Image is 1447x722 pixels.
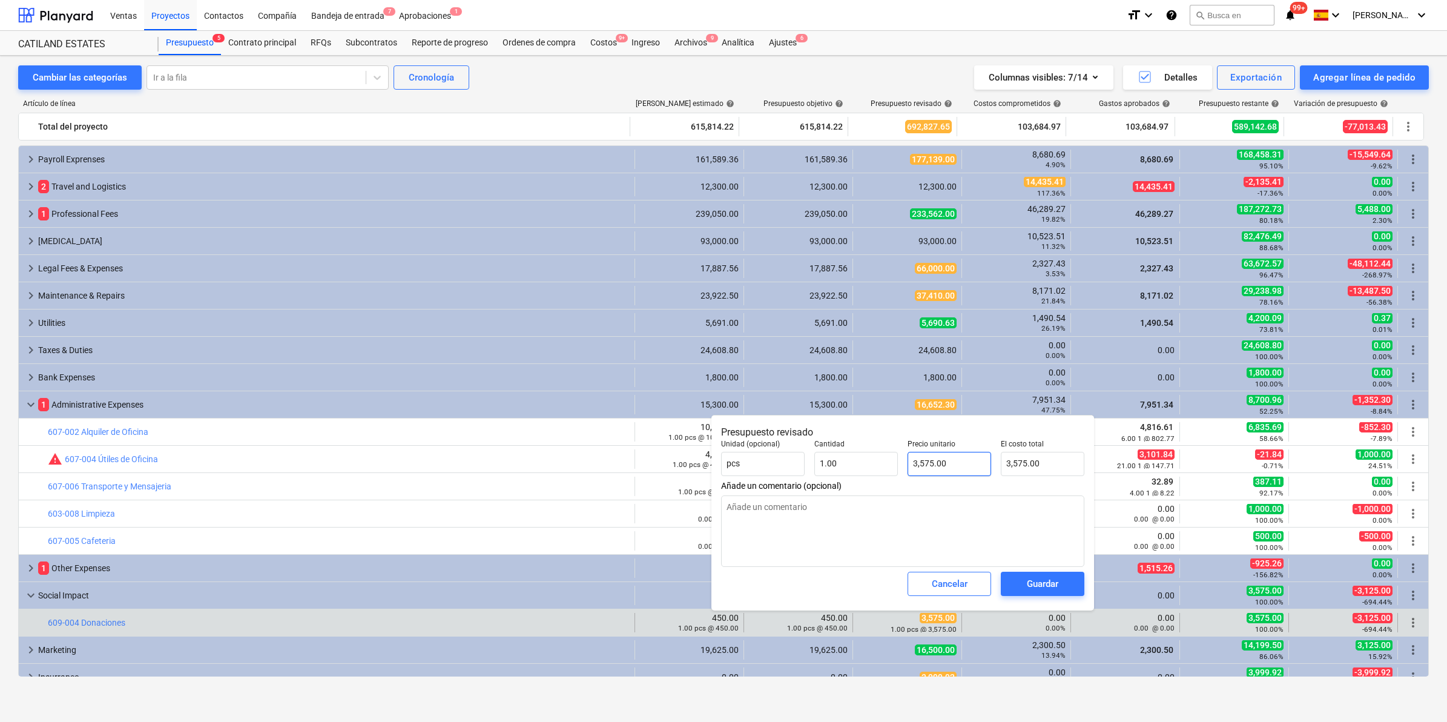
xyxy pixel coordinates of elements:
[48,618,125,628] a: 609-004 Donaciones
[640,154,739,164] div: 161,589.36
[640,400,739,409] div: 15,300.00
[24,643,38,657] span: keyboard_arrow_right
[1217,65,1295,90] button: Exportación
[1037,189,1066,197] small: 117.36%
[1313,70,1416,85] div: Agregar línea de pedido
[48,536,116,546] a: 607-005 Cafeteria
[640,263,739,273] div: 17,887.56
[1247,394,1284,405] span: 8,700.96
[673,449,739,469] div: 4,080.00
[1076,531,1175,551] div: 0.00
[1300,65,1429,90] button: Agregar línea de pedido
[640,209,739,219] div: 239,050.00
[1372,176,1393,187] span: 0.00
[762,31,804,55] div: Ajustes
[1372,313,1393,323] span: 0.37
[967,204,1066,224] div: 46,289.27
[1134,209,1175,219] span: 46,289.27
[749,373,848,382] div: 1,800.00
[749,400,848,409] div: 15,300.00
[1046,351,1066,360] small: 0.00%
[38,231,630,251] div: [MEDICAL_DATA]
[1366,298,1393,306] small: -56.38%
[920,317,957,328] span: 5,690.63
[1195,10,1205,20] span: search
[1353,503,1393,514] span: -1,000.00
[941,99,952,108] span: help
[394,65,469,90] button: Cronología
[48,452,62,466] span: Los costos asociados exceden el presupuesto revisado
[1242,258,1284,269] span: 63,672.57
[858,373,957,382] div: 1,800.00
[668,422,739,442] div: 10,800.00
[159,31,221,55] div: Presupuesto
[714,31,762,55] div: Analítica
[706,34,718,42] span: 9
[1372,340,1393,351] span: 0.00
[1377,99,1388,108] span: help
[18,38,144,51] div: CATILAND ESTATES
[723,99,734,108] span: help
[763,99,843,108] div: Presupuesto objetivo
[1373,380,1393,388] small: 0.00%
[678,477,739,496] div: 420.00
[910,154,957,165] span: 177,139.00
[1290,2,1308,14] span: 99+
[1121,434,1175,443] small: 6.00 1 @ 802.77
[1138,70,1198,85] div: Detalles
[858,236,957,246] div: 93,000.00
[1046,270,1066,278] small: 3.53%
[1406,588,1420,603] span: Mas acciones
[1247,503,1284,514] span: 1,000.00
[1406,343,1420,357] span: Mas acciones
[1356,449,1393,460] span: 1,000.00
[1259,243,1284,252] small: 88.68%
[38,586,630,605] div: Social Impact
[744,117,843,136] div: 615,814.22
[932,576,967,592] div: Cancelar
[1294,99,1388,108] div: Variación de presupuesto
[1247,367,1284,378] span: 1,800.00
[974,65,1113,90] button: Columnas visibles:7/14
[1242,285,1284,296] span: 29,238.98
[24,370,38,385] span: keyboard_arrow_right
[1127,8,1141,22] i: format_size
[871,99,952,108] div: Presupuesto revisado
[1368,462,1393,470] small: 24.51%
[1371,162,1393,170] small: -9.62%
[1362,271,1393,279] small: -268.97%
[303,31,338,55] a: RFQs
[698,504,739,523] div: 0.00
[1406,370,1420,385] span: Mas acciones
[38,395,630,414] div: Administrative Expenses
[1406,288,1420,303] span: Mas acciones
[640,318,739,328] div: 5,691.00
[967,150,1066,169] div: 8,680.69
[1406,316,1420,330] span: Mas acciones
[667,31,714,55] div: Archivos
[905,120,952,133] span: 692,827.65
[1414,8,1429,22] i: keyboard_arrow_down
[1373,571,1393,579] small: 0.00%
[1138,449,1175,460] span: 3,101.84
[1139,291,1175,300] span: 8,171.02
[1262,462,1284,470] small: -0.71%
[450,7,462,16] span: 1
[1372,476,1393,487] span: 0.00
[858,182,957,191] div: 12,300.00
[1244,176,1284,187] span: -2,135.41
[1406,643,1420,657] span: Mas acciones
[1259,434,1284,443] small: 58.66%
[1250,558,1284,569] span: -925.26
[749,318,848,328] div: 5,691.00
[1139,263,1175,273] span: 2,327.43
[1362,598,1393,606] small: -694.44%
[1247,422,1284,432] span: 6,835.69
[910,208,957,219] span: 233,562.00
[1406,452,1420,466] span: Mas acciones
[624,31,667,55] div: Ingreso
[636,99,734,108] div: [PERSON_NAME] estimado
[1401,119,1416,134] span: Mas acciones
[1134,236,1175,246] span: 10,523.51
[908,572,991,596] button: Cancelar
